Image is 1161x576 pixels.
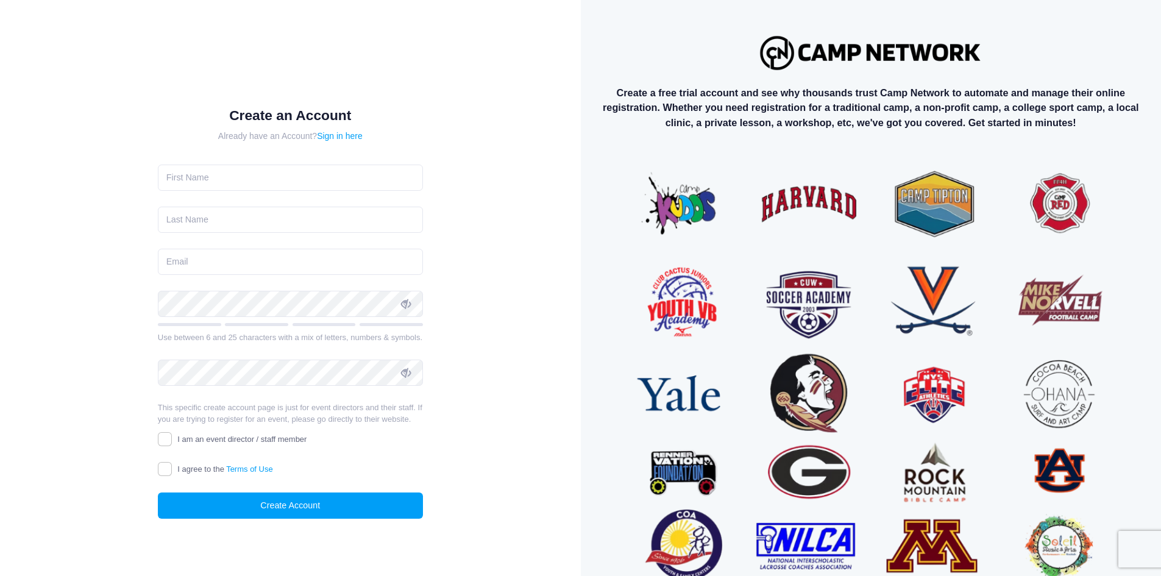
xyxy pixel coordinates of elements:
[158,107,423,124] h1: Create an Account
[754,30,987,76] img: Logo
[177,435,307,444] span: I am an event director / staff member
[226,464,273,474] a: Terms of Use
[158,332,423,344] div: Use between 6 and 25 characters with a mix of letters, numbers & symbols.
[158,130,423,143] div: Already have an Account?
[158,207,423,233] input: Last Name
[177,464,272,474] span: I agree to the
[591,85,1151,130] p: Create a free trial account and see why thousands trust Camp Network to automate and manage their...
[158,402,423,425] p: This specific create account page is just for event directors and their staff. If you are trying ...
[158,492,423,519] button: Create Account
[158,165,423,191] input: First Name
[158,432,172,446] input: I am an event director / staff member
[317,131,363,141] a: Sign in here
[158,249,423,275] input: Email
[158,462,172,476] input: I agree to theTerms of Use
